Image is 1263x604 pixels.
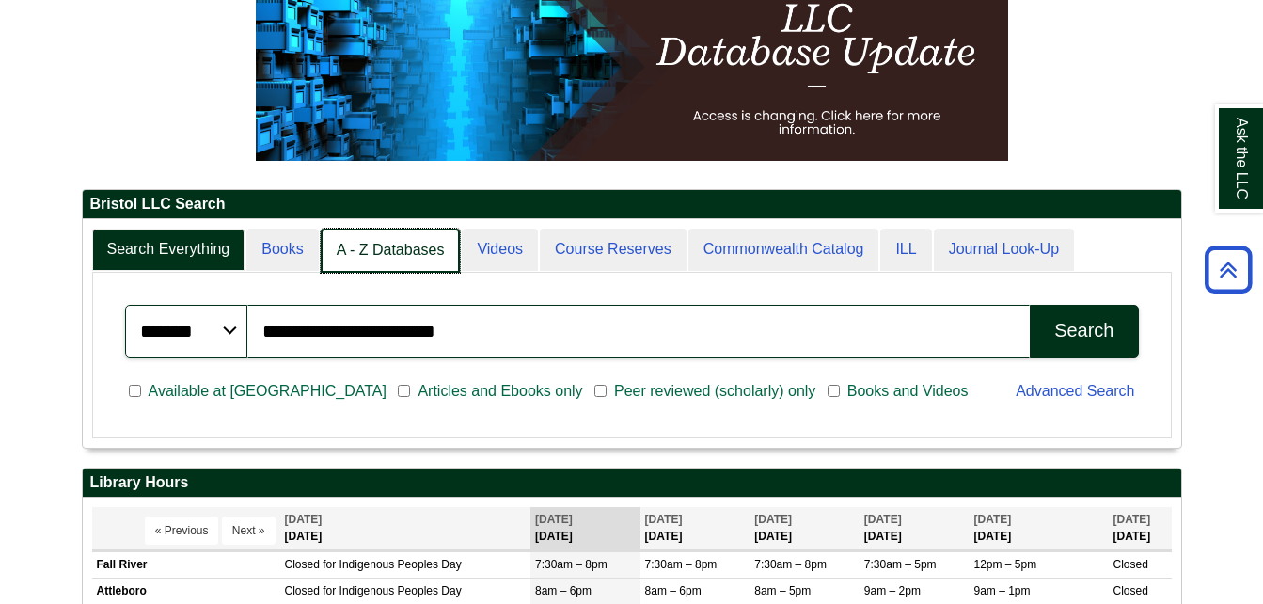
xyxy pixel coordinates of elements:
span: Closed [1113,584,1148,597]
input: Peer reviewed (scholarly) only [594,383,607,400]
th: [DATE] [280,507,530,549]
th: [DATE] [969,507,1108,549]
button: Search [1030,305,1138,358]
span: Peer reviewed (scholarly) only [607,380,823,403]
div: Search [1054,320,1113,342]
input: Books and Videos [828,383,840,400]
input: Articles and Ebooks only [398,383,410,400]
th: [DATE] [1109,507,1172,549]
span: 7:30am – 5pm [864,558,937,571]
th: [DATE] [640,507,750,549]
span: 9am – 2pm [864,584,921,597]
th: [DATE] [530,507,640,549]
span: for Indigenous Peoples Day [323,558,461,571]
h2: Library Hours [83,469,1181,498]
span: 8am – 5pm [754,584,811,597]
a: Advanced Search [1016,383,1134,399]
a: ILL [880,229,931,271]
button: Next » [222,517,276,545]
span: 12pm – 5pm [973,558,1036,571]
a: Commonwealth Catalog [688,229,879,271]
span: 8am – 6pm [645,584,702,597]
span: Closed [1113,558,1148,571]
span: Books and Videos [840,380,976,403]
span: [DATE] [285,513,323,526]
span: [DATE] [1113,513,1151,526]
a: Back to Top [1198,257,1258,282]
h2: Bristol LLC Search [83,190,1181,219]
a: Journal Look-Up [934,229,1074,271]
span: [DATE] [535,513,573,526]
span: 8am – 6pm [535,584,592,597]
td: Attleboro [92,578,280,604]
input: Available at [GEOGRAPHIC_DATA] [129,383,141,400]
span: [DATE] [864,513,902,526]
a: Search Everything [92,229,245,271]
span: Available at [GEOGRAPHIC_DATA] [141,380,394,403]
button: « Previous [145,517,219,545]
span: 7:30am – 8pm [754,558,827,571]
span: 7:30am – 8pm [535,558,608,571]
span: Closed [285,558,320,571]
td: Fall River [92,551,280,578]
span: 9am – 1pm [973,584,1030,597]
a: Books [246,229,318,271]
span: [DATE] [973,513,1011,526]
span: for Indigenous Peoples Day [323,584,461,597]
span: Articles and Ebooks only [410,380,590,403]
a: Videos [462,229,538,271]
a: Course Reserves [540,229,687,271]
a: A - Z Databases [321,229,461,273]
span: [DATE] [754,513,792,526]
span: [DATE] [645,513,683,526]
span: Closed [285,584,320,597]
span: 7:30am – 8pm [645,558,718,571]
th: [DATE] [860,507,970,549]
th: [DATE] [750,507,860,549]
